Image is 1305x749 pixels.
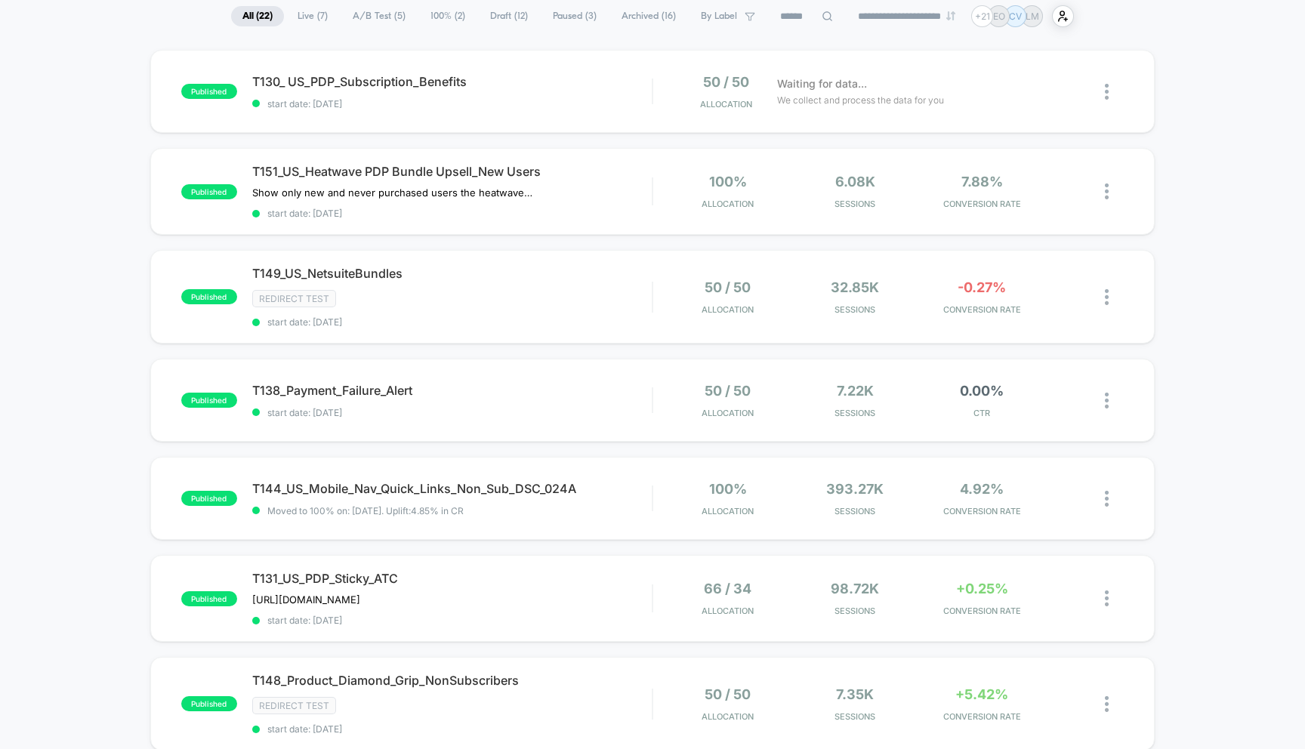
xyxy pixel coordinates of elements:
[993,11,1005,22] p: EO
[231,6,284,26] span: All ( 22 )
[702,606,754,616] span: Allocation
[922,199,1041,209] span: CONVERSION RATE
[479,6,539,26] span: Draft ( 12 )
[252,98,652,109] span: start date: [DATE]
[795,606,915,616] span: Sessions
[831,581,879,596] span: 98.72k
[831,279,879,295] span: 32.85k
[286,6,339,26] span: Live ( 7 )
[922,506,1041,516] span: CONVERSION RATE
[267,505,464,516] span: Moved to 100% on: [DATE] . Uplift: 4.85% in CR
[1026,11,1039,22] p: LM
[252,723,652,735] span: start date: [DATE]
[252,316,652,328] span: start date: [DATE]
[252,615,652,626] span: start date: [DATE]
[705,686,751,702] span: 50 / 50
[795,199,915,209] span: Sessions
[181,591,237,606] span: published
[252,481,652,496] span: T144_US_Mobile_Nav_Quick_Links_Non_Sub_DSC_024A
[252,697,336,714] span: Redirect Test
[795,408,915,418] span: Sessions
[956,581,1008,596] span: +0.25%
[419,6,477,26] span: 100% ( 2 )
[702,711,754,722] span: Allocation
[960,481,1004,497] span: 4.92%
[958,279,1006,295] span: -0.27%
[252,673,652,688] span: T148_Product_Diamond_Grip_NonSubscribers
[971,5,993,27] div: + 21
[181,289,237,304] span: published
[777,93,944,107] span: We collect and process the data for you
[341,6,417,26] span: A/B Test ( 5 )
[922,408,1041,418] span: CTR
[703,74,749,90] span: 50 / 50
[1105,491,1109,507] img: close
[702,506,754,516] span: Allocation
[252,208,652,219] span: start date: [DATE]
[181,184,237,199] span: published
[922,304,1041,315] span: CONVERSION RATE
[835,174,875,190] span: 6.08k
[777,76,867,92] span: Waiting for data...
[922,606,1041,616] span: CONVERSION RATE
[961,174,1003,190] span: 7.88%
[252,164,652,179] span: T151_US_Heatwave PDP Bundle Upsell_New Users
[252,266,652,281] span: T149_US_NetsuiteBundles
[181,696,237,711] span: published
[700,99,752,109] span: Allocation
[252,571,652,586] span: T131_US_PDP_Sticky_ATC
[252,186,532,199] span: Show only new and never purchased users the heatwave bundle upsell on PDP. PDP has been out-perfo...
[252,383,652,398] span: T138_Payment_Failure_Alert
[1105,393,1109,408] img: close
[252,74,652,89] span: T130_ US_PDP_Subscription_Benefits
[1009,11,1022,22] p: CV
[181,393,237,408] span: published
[1105,696,1109,712] img: close
[955,686,1008,702] span: +5.42%
[705,279,751,295] span: 50 / 50
[252,593,360,606] span: [URL][DOMAIN_NAME]
[705,383,751,399] span: 50 / 50
[1105,183,1109,199] img: close
[837,383,874,399] span: 7.22k
[541,6,608,26] span: Paused ( 3 )
[702,408,754,418] span: Allocation
[946,11,955,20] img: end
[826,481,884,497] span: 393.27k
[1105,590,1109,606] img: close
[922,711,1041,722] span: CONVERSION RATE
[181,491,237,506] span: published
[610,6,687,26] span: Archived ( 16 )
[795,506,915,516] span: Sessions
[701,11,737,22] span: By Label
[702,199,754,209] span: Allocation
[1105,84,1109,100] img: close
[795,711,915,722] span: Sessions
[709,174,747,190] span: 100%
[836,686,874,702] span: 7.35k
[1105,289,1109,305] img: close
[795,304,915,315] span: Sessions
[702,304,754,315] span: Allocation
[704,581,751,596] span: 66 / 34
[252,290,336,307] span: Redirect Test
[252,407,652,418] span: start date: [DATE]
[709,481,747,497] span: 100%
[181,84,237,99] span: published
[960,383,1004,399] span: 0.00%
